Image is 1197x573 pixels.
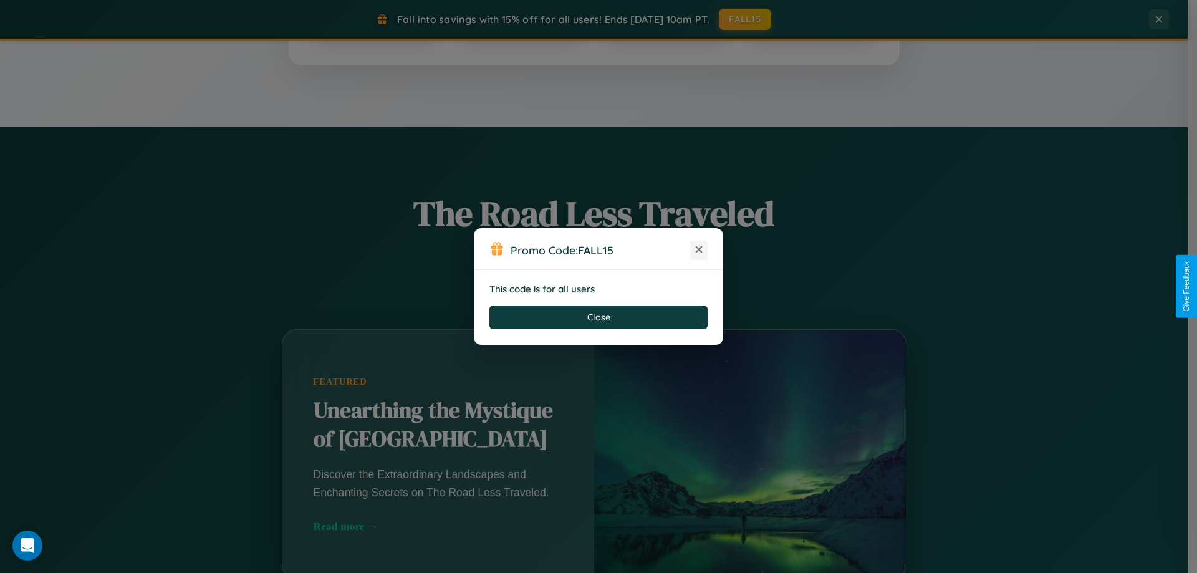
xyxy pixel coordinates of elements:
h3: Promo Code: [511,243,690,257]
strong: This code is for all users [489,283,595,295]
div: Open Intercom Messenger [12,531,42,561]
button: Close [489,306,708,329]
div: Give Feedback [1182,261,1191,312]
b: FALL15 [578,243,613,257]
